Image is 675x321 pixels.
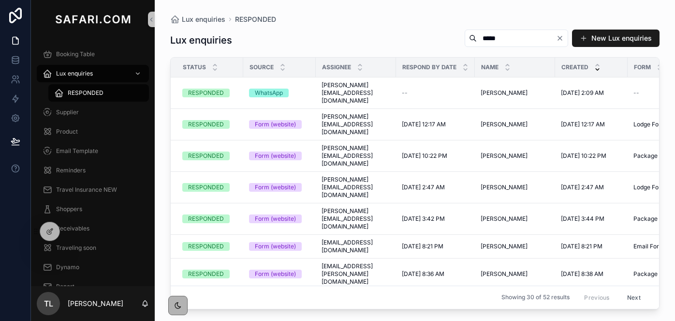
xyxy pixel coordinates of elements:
a: [PERSON_NAME] [481,270,549,278]
span: [DATE] 12:17 AM [561,121,605,128]
span: [DATE] 2:47 AM [561,183,604,191]
span: Booking Table [56,50,95,58]
a: Shoppers [37,200,149,218]
div: Form (website) [255,183,296,192]
span: Email Template [56,147,98,155]
span: [PERSON_NAME] [481,152,528,160]
span: Traveling soon [56,244,96,252]
a: [PERSON_NAME] [481,89,549,97]
span: Package Form [633,270,674,278]
span: Respond by date [402,63,456,71]
span: Email Form [633,243,664,250]
a: RESPONDED [182,89,237,97]
a: [DATE] 8:38 AM [561,270,622,278]
a: [PERSON_NAME][EMAIL_ADDRESS][DOMAIN_NAME] [322,207,390,230]
span: Name [481,63,499,71]
span: [DATE] 2:09 AM [561,89,604,97]
span: Lodge Form [633,121,666,128]
p: [PERSON_NAME] [68,299,123,308]
div: Form (website) [255,214,296,223]
button: New Lux enquiries [572,30,660,47]
a: [PERSON_NAME][EMAIL_ADDRESS][DOMAIN_NAME] [322,81,390,105]
span: [DATE] 2:47 AM [402,183,445,191]
a: WhatsApp [249,89,310,97]
span: Dynamo [56,263,79,271]
a: RESPONDED [182,152,237,160]
span: [PERSON_NAME] [481,89,528,97]
div: RESPONDED [188,152,224,160]
span: [PERSON_NAME][EMAIL_ADDRESS][DOMAIN_NAME] [322,113,390,136]
span: [DATE] 8:36 AM [402,270,444,278]
span: [PERSON_NAME] [481,121,528,128]
span: Lux enquiries [182,15,225,24]
span: Travel Insurance NEW [56,186,117,194]
img: App logo [53,12,132,27]
span: Lodge Form [633,183,666,191]
a: Form (website) [249,183,310,192]
span: Shoppers [56,205,82,213]
a: [DATE] 10:22 PM [402,152,469,160]
button: Next [620,290,647,305]
span: [PERSON_NAME] [481,243,528,250]
a: [DATE] 12:17 AM [402,121,469,128]
a: [PERSON_NAME] [481,215,549,223]
span: Receivables [56,225,89,232]
a: Dynamo [37,259,149,276]
a: Form (website) [249,270,310,278]
span: -- [402,89,408,97]
a: -- [402,89,469,97]
a: [DATE] 2:09 AM [561,89,622,97]
a: [DATE] 8:36 AM [402,270,469,278]
a: [PERSON_NAME] [481,121,549,128]
span: [PERSON_NAME] [481,183,528,191]
span: Source [249,63,274,71]
a: RESPONDED [235,15,276,24]
span: Package Form [633,215,674,223]
span: Lux enquiries [56,70,93,77]
span: [PERSON_NAME] [481,270,528,278]
a: Supplier [37,104,149,121]
div: RESPONDED [188,183,224,192]
div: RESPONDED [188,214,224,223]
div: scrollable content [31,39,155,286]
div: Form (website) [255,152,296,160]
span: [DATE] 12:17 AM [402,121,446,128]
a: [EMAIL_ADDRESS][DOMAIN_NAME] [322,239,390,254]
span: -- [633,89,639,97]
span: Form [634,63,651,71]
a: Travel Insurance NEW [37,181,149,199]
a: [DATE] 10:22 PM [561,152,622,160]
a: Form (website) [249,242,310,251]
div: RESPONDED [188,120,224,129]
a: Lux enquiries [170,15,225,24]
span: Report [56,283,74,290]
a: [DATE] 8:21 PM [402,243,469,250]
span: TL [44,298,53,309]
span: RESPONDED [68,89,103,97]
a: Booking Table [37,46,149,63]
a: [PERSON_NAME][EMAIL_ADDRESS][DOMAIN_NAME] [322,144,390,168]
a: Form (website) [249,214,310,223]
a: Email Template [37,142,149,160]
a: RESPONDED [182,214,237,223]
button: Clear [556,34,568,42]
a: [DATE] 2:47 AM [561,183,622,191]
span: [DATE] 3:44 PM [561,215,604,223]
a: [DATE] 2:47 AM [402,183,469,191]
div: Form (website) [255,270,296,278]
a: [PERSON_NAME][EMAIL_ADDRESS][DOMAIN_NAME] [322,176,390,199]
a: RESPONDED [182,242,237,251]
a: [DATE] 8:21 PM [561,243,622,250]
span: Reminders [56,167,86,174]
span: Assignee [322,63,351,71]
div: Form (website) [255,242,296,251]
span: [DATE] 8:21 PM [402,243,443,250]
a: [DATE] 12:17 AM [561,121,622,128]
